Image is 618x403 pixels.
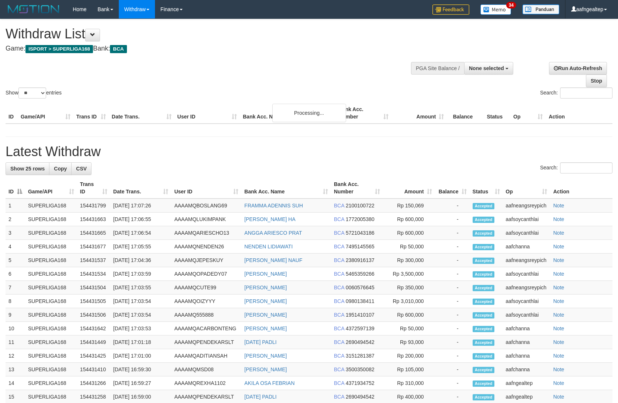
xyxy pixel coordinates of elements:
[473,217,495,223] span: Accepted
[546,103,612,124] th: Action
[435,349,470,363] td: -
[383,213,435,226] td: Rp 600,000
[553,394,564,400] a: Note
[435,281,470,294] td: -
[553,380,564,386] a: Note
[171,213,241,226] td: AAAAMQLUKIMPANK
[77,363,110,376] td: 154431410
[435,363,470,376] td: -
[383,178,435,199] th: Amount: activate to sort column ascending
[49,162,72,175] a: Copy
[473,230,495,237] span: Accepted
[73,103,109,124] th: Trans ID
[346,257,374,263] span: Copy 2380916137 to clipboard
[435,199,470,213] td: -
[346,339,374,345] span: Copy 2690494542 to clipboard
[346,271,374,277] span: Copy 5465359266 to clipboard
[244,216,295,222] a: [PERSON_NAME] HA
[110,45,127,53] span: BCA
[110,226,172,240] td: [DATE] 17:06:54
[346,244,374,249] span: Copy 7495145565 to clipboard
[346,285,374,290] span: Copy 0060576645 to clipboard
[435,267,470,281] td: -
[553,353,564,359] a: Note
[6,335,25,349] td: 11
[110,335,172,349] td: [DATE] 17:01:18
[435,240,470,254] td: -
[6,294,25,308] td: 8
[550,178,612,199] th: Action
[435,376,470,390] td: -
[383,294,435,308] td: Rp 3,010,000
[244,257,302,263] a: [PERSON_NAME] NAUF
[25,349,77,363] td: SUPERLIGA168
[244,366,287,372] a: [PERSON_NAME]
[54,166,67,172] span: Copy
[6,349,25,363] td: 12
[503,240,550,254] td: aafchanna
[503,363,550,376] td: aafchanna
[77,178,110,199] th: Trans ID: activate to sort column ascending
[25,178,77,199] th: Game/API: activate to sort column ascending
[336,103,391,124] th: Bank Acc. Number
[71,162,92,175] a: CSV
[25,376,77,390] td: SUPERLIGA168
[25,335,77,349] td: SUPERLIGA168
[435,213,470,226] td: -
[383,335,435,349] td: Rp 93,000
[334,366,344,372] span: BCA
[503,308,550,322] td: aafsoycanthlai
[503,254,550,267] td: aafneangsreypich
[470,178,503,199] th: Status: activate to sort column ascending
[171,308,241,322] td: AAAAMQ555888
[473,380,495,387] span: Accepted
[346,353,374,359] span: Copy 3151281387 to clipboard
[553,216,564,222] a: Note
[553,203,564,209] a: Note
[553,312,564,318] a: Note
[346,380,374,386] span: Copy 4371934752 to clipboard
[447,103,484,124] th: Balance
[6,267,25,281] td: 6
[244,353,287,359] a: [PERSON_NAME]
[435,226,470,240] td: -
[244,298,287,304] a: [PERSON_NAME]
[171,226,241,240] td: AAAAMQARIESCHO13
[110,240,172,254] td: [DATE] 17:05:55
[473,353,495,359] span: Accepted
[18,103,73,124] th: Game/API
[383,267,435,281] td: Rp 3,500,000
[110,254,172,267] td: [DATE] 17:04:36
[6,162,49,175] a: Show 25 rows
[334,271,344,277] span: BCA
[77,308,110,322] td: 154431506
[25,308,77,322] td: SUPERLIGA168
[435,335,470,349] td: -
[473,203,495,209] span: Accepted
[25,254,77,267] td: SUPERLIGA168
[175,103,240,124] th: User ID
[77,294,110,308] td: 154431505
[110,294,172,308] td: [DATE] 17:03:54
[171,294,241,308] td: AAAAMQOIZYYY
[334,257,344,263] span: BCA
[77,267,110,281] td: 154431534
[383,363,435,376] td: Rp 105,000
[540,162,612,173] label: Search:
[473,271,495,278] span: Accepted
[6,254,25,267] td: 5
[540,87,612,99] label: Search:
[244,394,276,400] a: [DATE] PADLI
[549,62,607,75] a: Run Auto-Refresh
[77,213,110,226] td: 154431663
[244,380,294,386] a: AKILA OSA FEBRIAN
[503,376,550,390] td: aafngealtep
[334,380,344,386] span: BCA
[473,258,495,264] span: Accepted
[503,322,550,335] td: aafchanna
[244,325,287,331] a: [PERSON_NAME]
[110,199,172,213] td: [DATE] 17:07:26
[18,87,46,99] select: Showentries
[432,4,469,15] img: Feedback.jpg
[171,322,241,335] td: AAAAMQACARBONTENG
